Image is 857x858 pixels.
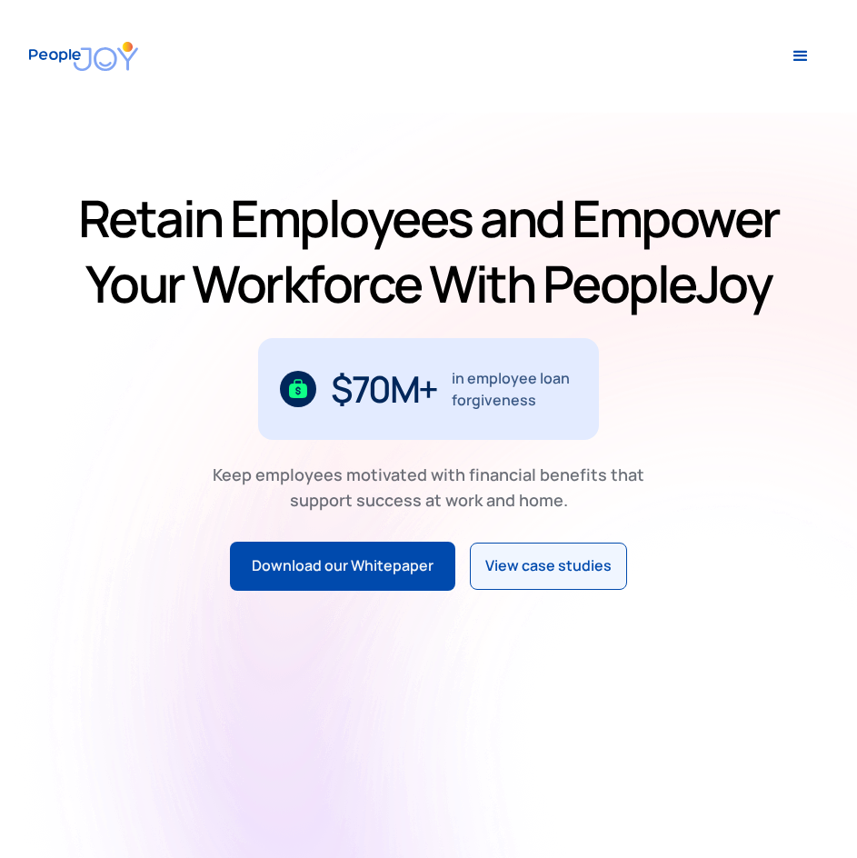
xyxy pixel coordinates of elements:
div: in employee loan forgiveness [452,367,578,411]
h1: Retain Employees and Empower Your Workforce With PeopleJoy [43,185,814,316]
div: 1 / 3 [258,338,599,440]
div: menu [773,29,828,84]
a: home [29,30,138,82]
div: Download our Whitepaper [252,554,433,578]
a: View case studies [470,543,627,590]
div: Keep employees motivated with financial benefits that support success at work and home. [205,462,653,513]
div: $70M+ [331,374,437,404]
div: View case studies [485,554,612,578]
a: Download our Whitepaper [230,542,455,591]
